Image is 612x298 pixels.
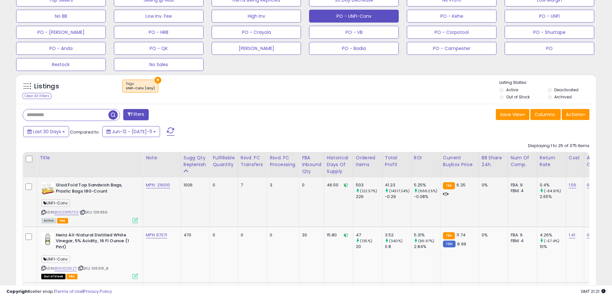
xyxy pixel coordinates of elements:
[16,42,106,55] button: PO - Anda
[506,87,518,93] label: Active
[528,143,589,149] div: Displaying 1 to 25 of 375 items
[184,154,207,168] div: Sugg Qty Replenish
[146,182,170,188] a: MPN: 216010
[241,182,262,188] div: 7
[114,26,204,39] button: PO - HRB
[456,182,466,188] span: 6.25
[443,241,456,247] small: FBM
[309,10,399,23] button: PO - UNFI-Conv
[360,238,372,243] small: (135%)
[327,154,350,175] div: Historical Days Of Supply
[505,42,594,55] button: PO
[414,182,440,188] div: 5.25%
[184,232,205,238] div: 470
[23,93,51,99] div: Clear All Filters
[41,182,138,223] div: ASIN:
[270,232,294,238] div: 0
[41,255,70,263] span: UNFI-Conv
[41,199,70,207] span: UNFI-Conv
[41,232,138,278] div: ASIN:
[418,238,434,243] small: (86.97%)
[213,154,235,168] div: Fulfillable Quantity
[587,154,610,168] div: Additional Cost
[241,232,262,238] div: 0
[302,154,321,175] div: FBA inbound Qty
[540,194,566,200] div: 2.65%
[360,188,377,194] small: (122.57%)
[212,42,301,55] button: [PERSON_NAME]
[569,232,576,238] a: 1.41
[112,128,152,135] span: Jun-12 - [DATE]-11
[511,188,532,194] div: FBM: 4
[56,182,134,196] b: Glad Fold Top Sandwich Bags, Plastic Bags 180-Count
[356,194,382,200] div: 226
[56,232,134,252] b: Heinz All-Natural Distilled White Vinegar, 5% Acidity, 16 Fl Ounce (1 Pint)
[80,210,107,215] span: | SKU: 106959
[540,244,566,250] div: 10%
[505,26,594,39] button: PO - Shurtape
[356,154,379,168] div: Ordered Items
[418,188,437,194] small: (6662.5%)
[540,154,563,168] div: Return Rate
[16,10,106,23] button: No BB
[414,154,437,161] div: ROI
[33,128,61,135] span: Last 30 Days
[78,266,108,271] span: | SKU: 106931_B
[213,182,233,188] div: 0
[114,42,204,55] button: PO - QK
[16,58,106,71] button: Restock
[544,188,561,194] small: (-84.91%)
[6,288,30,294] strong: Copyright
[407,10,497,23] button: PO - Kehe
[327,182,348,188] div: 46.50
[385,154,408,168] div: Total Profit
[443,232,455,239] small: FBA
[270,154,296,168] div: Rsvd. FC Processing
[414,244,440,250] div: 2.84%
[457,241,466,247] span: 8.99
[213,232,233,238] div: 0
[407,26,497,39] button: PO - Corpotool
[356,232,382,238] div: 47
[385,182,411,188] div: 41.23
[407,42,497,55] button: PO - Campester
[184,182,205,188] div: 1006
[114,58,204,71] button: No Sales
[511,238,532,244] div: FBM: 4
[482,154,505,168] div: BB Share 24h.
[23,126,69,137] button: Last 30 Days
[212,26,301,39] button: PO - Crayola
[155,77,161,84] button: ×
[57,218,68,223] span: FBA
[540,182,566,188] div: 0.4%
[41,218,56,223] span: All listings currently available for purchase on Amazon
[309,26,399,39] button: PO - VB
[544,238,559,243] small: (-57.4%)
[212,10,301,23] button: High Inv
[511,182,532,188] div: FBA: 9
[535,111,555,118] span: Columns
[41,232,54,245] img: 11lzP6frduL._SL40_.jpg
[309,42,399,55] button: PO - Badia
[123,109,148,120] button: Filters
[569,154,581,161] div: Cost
[16,26,106,39] button: PO - [PERSON_NAME]
[84,288,112,294] a: Privacy Policy
[414,232,440,238] div: 5.31%
[55,266,77,271] a: B06XD2RLZT
[41,274,65,279] span: All listings that are currently out of stock and unavailable for purchase on Amazon
[126,86,155,91] div: UNFI-Conv (any)
[41,182,54,195] img: 418vVtvgxJL._SL40_.jpg
[55,288,83,294] a: Terms of Use
[554,87,578,93] label: Deactivated
[55,210,79,215] a: B0009P67S0
[241,154,265,168] div: Rsvd. FC Transfers
[34,82,59,91] h5: Listings
[302,232,319,238] div: 30
[482,182,503,188] div: 0%
[146,232,167,238] a: MPN 97071
[389,238,403,243] small: (340%)
[587,182,596,188] a: 0.28
[385,232,411,238] div: 3.52
[496,109,529,120] button: Save View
